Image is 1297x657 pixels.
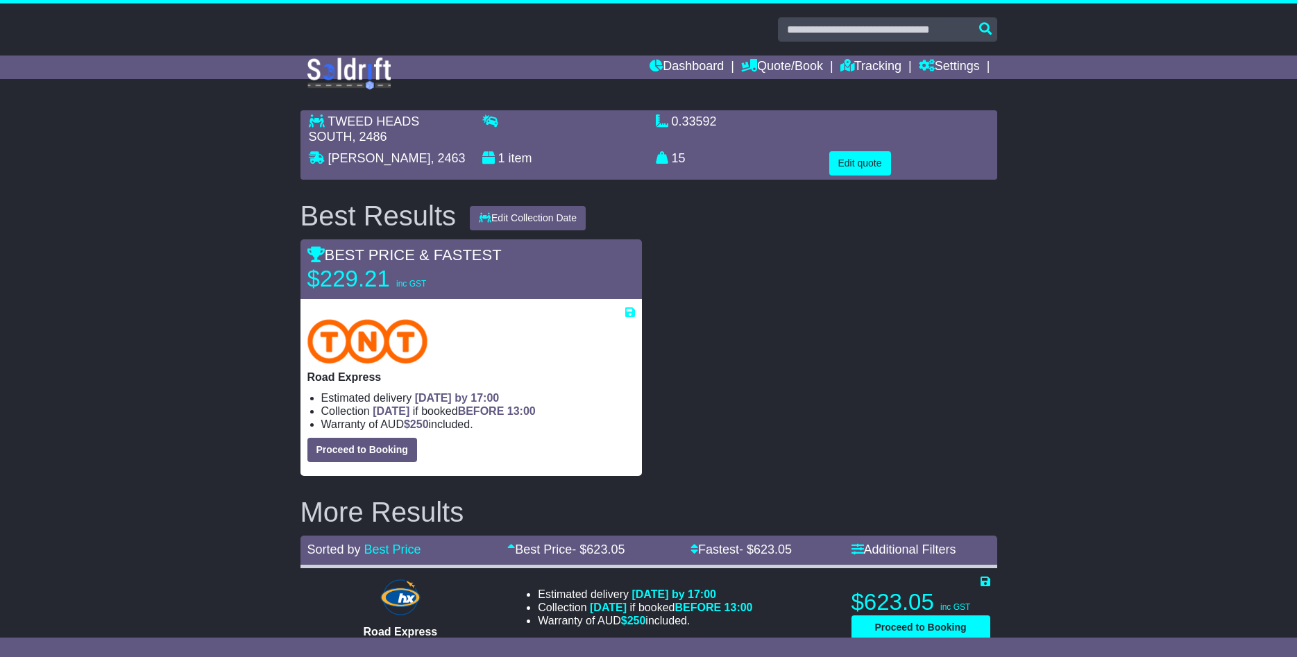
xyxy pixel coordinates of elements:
button: Proceed to Booking [851,615,990,640]
a: Quote/Book [741,56,823,79]
span: [DATE] by 17:00 [415,392,500,404]
span: - $ [572,543,625,556]
li: Warranty of AUD included. [321,418,635,431]
span: [DATE] [373,405,409,417]
a: Settings [919,56,980,79]
span: $ [621,615,646,626]
h2: More Results [300,497,997,527]
a: Best Price [364,543,421,556]
span: , 2486 [353,130,387,144]
span: 623.05 [754,543,792,556]
span: Road Express [364,626,438,638]
span: inc GST [396,279,426,289]
span: 15 [672,151,686,165]
span: 623.05 [586,543,625,556]
span: [PERSON_NAME] [328,151,431,165]
span: item [509,151,532,165]
span: TWEED HEADS SOUTH [309,114,420,144]
span: if booked [590,601,752,613]
span: BEFORE [458,405,505,417]
li: Collection [538,601,752,614]
span: , 2463 [431,151,466,165]
p: Road Express [307,370,635,384]
span: BEST PRICE & FASTEST [307,246,502,264]
button: Edit quote [829,151,891,176]
div: Best Results [294,200,464,231]
li: Estimated delivery [538,588,752,601]
span: 0.33592 [672,114,717,128]
p: $229.21 [307,265,481,293]
a: Tracking [840,56,901,79]
a: Best Price- $623.05 [507,543,625,556]
button: Edit Collection Date [470,206,586,230]
span: $ [404,418,429,430]
span: Sorted by [307,543,361,556]
p: $623.05 [851,588,990,616]
span: 1 [498,151,505,165]
span: 13:00 [507,405,536,417]
li: Estimated delivery [321,391,635,404]
img: TNT Domestic: Road Express [307,319,428,364]
li: Collection [321,404,635,418]
span: 13:00 [724,601,753,613]
span: - $ [739,543,792,556]
img: Hunter Express: Road Express [378,577,423,618]
span: 250 [410,418,429,430]
a: Fastest- $623.05 [690,543,792,556]
span: if booked [373,405,535,417]
span: [DATE] by 17:00 [631,588,716,600]
span: inc GST [940,602,970,612]
li: Warranty of AUD included. [538,614,752,627]
span: [DATE] [590,601,627,613]
a: Dashboard [650,56,724,79]
span: 250 [627,615,646,626]
button: Proceed to Booking [307,438,417,462]
a: Additional Filters [851,543,956,556]
span: BEFORE [675,601,721,613]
